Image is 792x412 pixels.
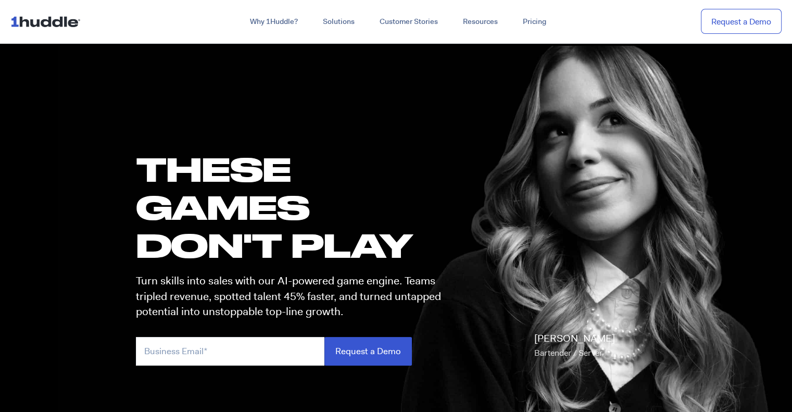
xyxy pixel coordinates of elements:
[10,11,85,31] img: ...
[510,13,559,31] a: Pricing
[136,273,450,319] p: Turn skills into sales with our AI-powered game engine. Teams tripled revenue, spotted talent 45%...
[701,9,782,34] a: Request a Demo
[324,337,412,366] input: Request a Demo
[136,150,450,265] h1: these GAMES DON'T PLAY
[534,331,615,360] p: [PERSON_NAME]
[450,13,510,31] a: Resources
[310,13,367,31] a: Solutions
[534,347,602,358] span: Bartender / Server
[367,13,450,31] a: Customer Stories
[237,13,310,31] a: Why 1Huddle?
[136,337,324,366] input: Business Email*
